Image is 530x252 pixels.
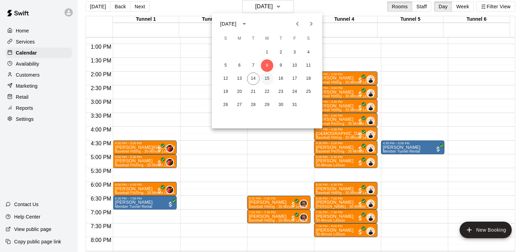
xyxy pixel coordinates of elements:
button: 28 [247,99,259,111]
button: 27 [233,99,246,111]
button: 13 [233,72,246,85]
button: 24 [288,86,301,98]
span: Wednesday [261,32,273,46]
button: Previous month [291,17,304,31]
button: 18 [302,72,315,85]
button: 9 [275,59,287,72]
button: 12 [219,72,232,85]
button: 4 [302,46,315,59]
button: 22 [261,86,273,98]
button: 25 [302,86,315,98]
span: Saturday [302,32,315,46]
button: 19 [219,86,232,98]
button: 20 [233,86,246,98]
button: 17 [288,72,301,85]
button: 26 [219,99,232,111]
button: 8 [261,59,273,72]
button: 29 [261,99,273,111]
button: 11 [302,59,315,72]
button: 10 [288,59,301,72]
button: 16 [275,72,287,85]
button: Next month [304,17,318,31]
span: Friday [288,32,301,46]
button: 6 [233,59,246,72]
button: 15 [261,72,273,85]
span: Tuesday [247,32,259,46]
button: 14 [247,72,259,85]
button: 23 [275,86,287,98]
button: 21 [247,86,259,98]
button: calendar view is open, switch to year view [238,18,250,30]
button: 31 [288,99,301,111]
button: 7 [247,59,259,72]
button: 2 [275,46,287,59]
span: Sunday [219,32,232,46]
button: 5 [219,59,232,72]
button: 1 [261,46,273,59]
button: 3 [288,46,301,59]
button: 30 [275,99,287,111]
span: Thursday [275,32,287,46]
span: Monday [233,32,246,46]
div: [DATE] [220,20,236,28]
